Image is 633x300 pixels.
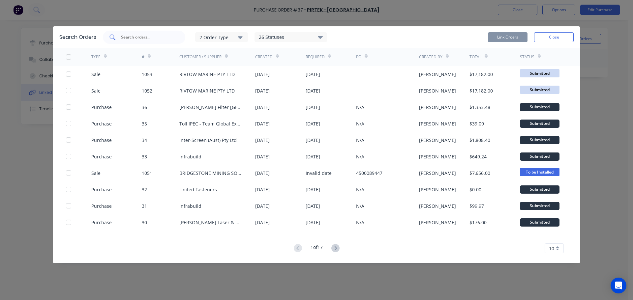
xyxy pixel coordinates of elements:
[306,87,320,94] div: [DATE]
[306,186,320,193] div: [DATE]
[419,137,456,144] div: [PERSON_NAME]
[419,219,456,226] div: [PERSON_NAME]
[91,153,112,160] div: Purchase
[91,219,112,226] div: Purchase
[419,120,456,127] div: [PERSON_NAME]
[419,170,456,177] div: [PERSON_NAME]
[469,120,484,127] div: $39.09
[255,104,270,111] div: [DATE]
[520,69,559,77] span: Submitted
[520,168,559,176] span: To be Installed
[419,186,456,193] div: [PERSON_NAME]
[469,87,493,94] div: $17,182.00
[356,104,364,111] div: N/A
[306,219,320,226] div: [DATE]
[520,202,559,210] div: Submitted
[311,244,323,253] div: 1 of 17
[520,103,559,111] div: Submitted
[419,203,456,209] div: [PERSON_NAME]
[142,54,144,60] div: #
[469,186,481,193] div: $0.00
[91,54,101,60] div: TYPE
[520,185,559,194] div: Submitted
[255,120,270,127] div: [DATE]
[419,153,456,160] div: [PERSON_NAME]
[469,170,490,177] div: $7,656.00
[142,219,147,226] div: 30
[520,218,559,227] div: Submitted
[520,120,559,128] div: Submitted
[142,186,147,193] div: 32
[142,71,152,78] div: 1053
[142,203,147,209] div: 31
[59,33,96,41] div: Search Orders
[179,203,201,209] div: Infrabuild
[142,170,152,177] div: 1051
[120,34,175,41] input: Search orders...
[469,153,487,160] div: $649.24
[255,170,270,177] div: [DATE]
[306,104,320,111] div: [DATE]
[356,137,364,144] div: N/A
[142,104,147,111] div: 36
[469,219,487,226] div: $176.00
[611,278,626,293] div: Open Intercom Messenger
[356,153,364,160] div: N/A
[142,87,152,94] div: 1052
[356,54,361,60] div: PO
[91,170,101,177] div: Sale
[142,120,147,127] div: 35
[255,186,270,193] div: [DATE]
[419,54,442,60] div: Created By
[356,186,364,193] div: N/A
[195,32,248,42] button: 2 Order Type
[179,186,217,193] div: United Fasteners
[520,152,559,161] div: Submitted
[255,87,270,94] div: [DATE]
[91,104,112,111] div: Purchase
[179,120,242,127] div: Toll IPEC - Team Global Express
[179,170,242,177] div: BRIDGESTONE MINING SOLUTIONS AUSTRALIA PTY LTD
[549,245,554,252] span: 10
[142,153,147,160] div: 33
[179,71,235,78] div: RIVTOW MARINE PTY LTD
[306,170,332,177] div: Invalid date
[91,71,101,78] div: Sale
[469,71,493,78] div: $17,182.00
[356,120,364,127] div: N/A
[91,87,101,94] div: Sale
[306,137,320,144] div: [DATE]
[91,120,112,127] div: Purchase
[469,104,490,111] div: $1,353.48
[179,219,242,226] div: [PERSON_NAME] Laser & Tube Cutting
[142,137,147,144] div: 34
[419,71,456,78] div: [PERSON_NAME]
[469,203,484,209] div: $99.97
[179,153,201,160] div: Infrabuild
[255,219,270,226] div: [DATE]
[306,203,320,209] div: [DATE]
[91,203,112,209] div: Purchase
[255,34,327,41] div: 26 Statuses
[356,219,364,226] div: N/A
[306,153,320,160] div: [DATE]
[255,203,270,209] div: [DATE]
[179,137,237,144] div: Inter-Screen (Aust) Pty Ltd
[179,54,222,60] div: Customer / Supplier
[356,203,364,209] div: N/A
[91,137,112,144] div: Purchase
[534,32,574,42] button: Close
[91,186,112,193] div: Purchase
[469,54,481,60] div: Total
[255,54,273,60] div: Created
[469,137,490,144] div: $1,808.40
[488,32,527,42] button: Link Orders
[255,71,270,78] div: [DATE]
[199,34,244,41] div: 2 Order Type
[419,104,456,111] div: [PERSON_NAME]
[520,86,559,94] span: Submitted
[255,153,270,160] div: [DATE]
[520,54,534,60] div: Status
[520,136,559,144] div: Submitted
[306,120,320,127] div: [DATE]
